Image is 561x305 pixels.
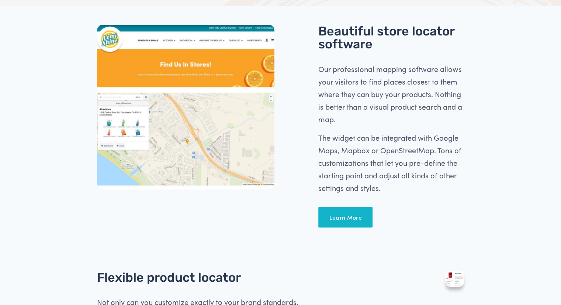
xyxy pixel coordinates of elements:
span: Flexible product locator [97,270,241,285]
a: Learn More [318,207,373,227]
span: The widget can be integrated with Google Maps, Mapbox or OpenStreetMap. Tons of customizations th... [318,133,463,193]
span: Beautiful store locator software [318,24,457,52]
span: Our professional mapping software allows your visitors to find places closest to them where they ... [318,64,464,124]
a: Lemi Shine Store and Product Locator [97,25,274,190]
